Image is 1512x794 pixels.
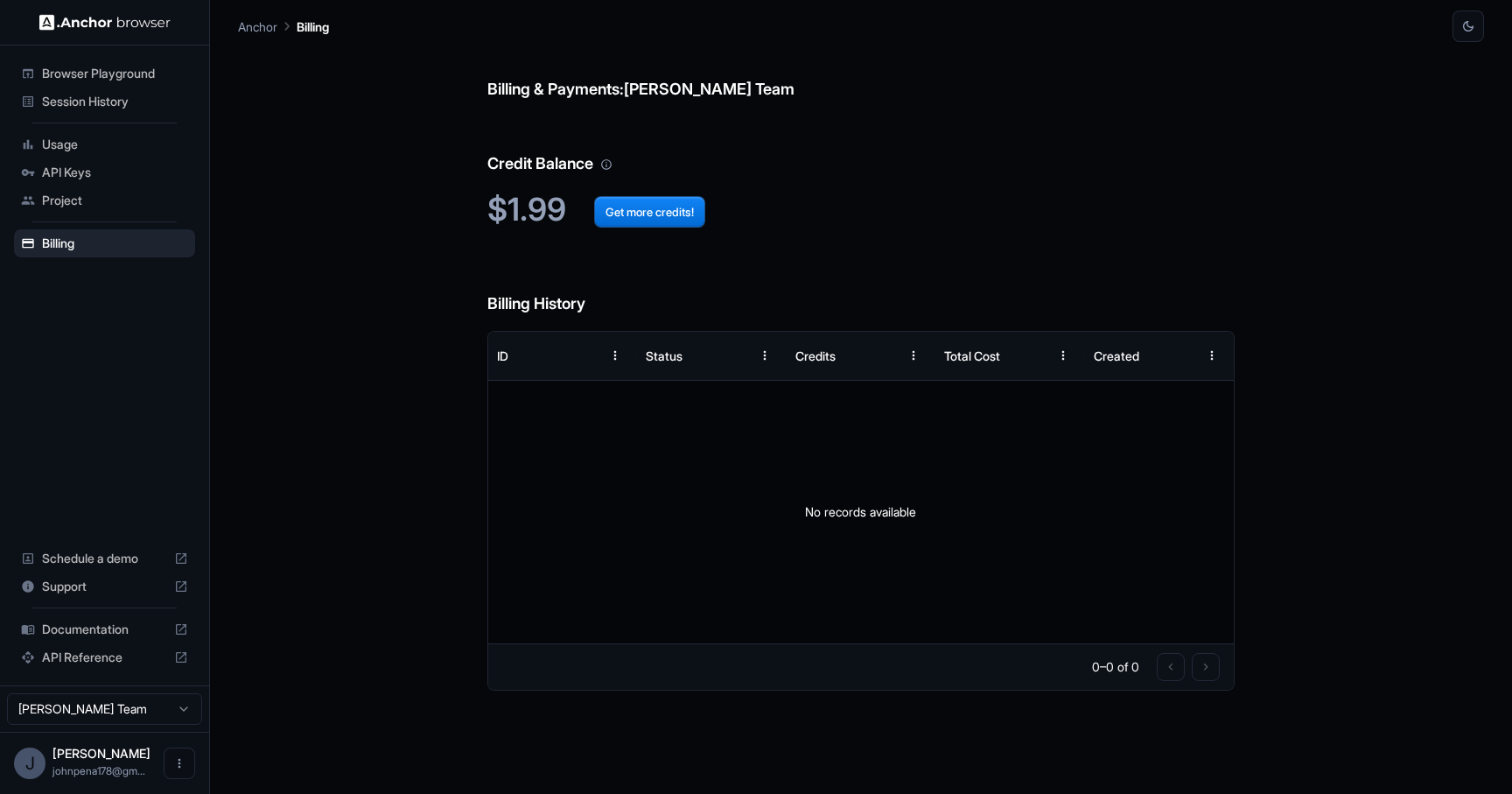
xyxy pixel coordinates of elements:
[487,116,1235,177] h6: Credit Balance
[14,130,195,158] div: Usage
[42,649,167,666] span: API Reference
[866,340,898,371] button: Sort
[594,196,705,228] button: Get more credits!
[238,18,277,36] p: Anchor
[1092,658,1139,676] p: 0–0 of 0
[1094,348,1139,363] div: Created
[39,14,171,31] img: Anchor Logo
[42,93,188,110] span: Session History
[14,573,195,601] div: Support
[14,615,195,643] div: Documentation
[487,42,1235,102] h6: Billing & Payments: [PERSON_NAME] Team
[14,60,195,88] div: Browser Playground
[14,88,195,116] div: Session History
[1165,340,1196,371] button: Sort
[14,229,195,257] div: Billing
[42,164,188,181] span: API Keys
[487,191,1235,228] h2: $1.99
[1016,340,1047,371] button: Sort
[14,186,195,214] div: Project
[488,381,1234,643] div: No records available
[646,348,682,363] div: Status
[898,340,929,371] button: Menu
[600,158,612,171] svg: Your credit balance will be consumed as you use the API. Visit the usage page to view a breakdown...
[14,158,195,186] div: API Keys
[497,348,508,363] div: ID
[1196,340,1228,371] button: Menu
[42,621,167,638] span: Documentation
[42,235,188,252] span: Billing
[14,545,195,573] div: Schedule a demo
[52,764,145,777] span: johnpena178@gmail.com
[42,550,167,567] span: Schedule a demo
[487,256,1235,317] h6: Billing History
[42,578,167,595] span: Support
[717,340,749,371] button: Sort
[599,340,631,371] button: Menu
[297,18,329,36] p: Billing
[42,136,188,153] span: Usage
[42,65,188,82] span: Browser Playground
[42,192,188,209] span: Project
[568,340,599,371] button: Sort
[14,643,195,671] div: API Reference
[14,748,45,779] div: J
[52,746,150,761] span: Jonathan Pena
[164,748,195,779] button: Open menu
[795,348,836,363] div: Credits
[944,348,1000,363] div: Total Cost
[238,17,329,36] nav: breadcrumb
[749,340,780,371] button: Menu
[1047,340,1079,371] button: Menu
